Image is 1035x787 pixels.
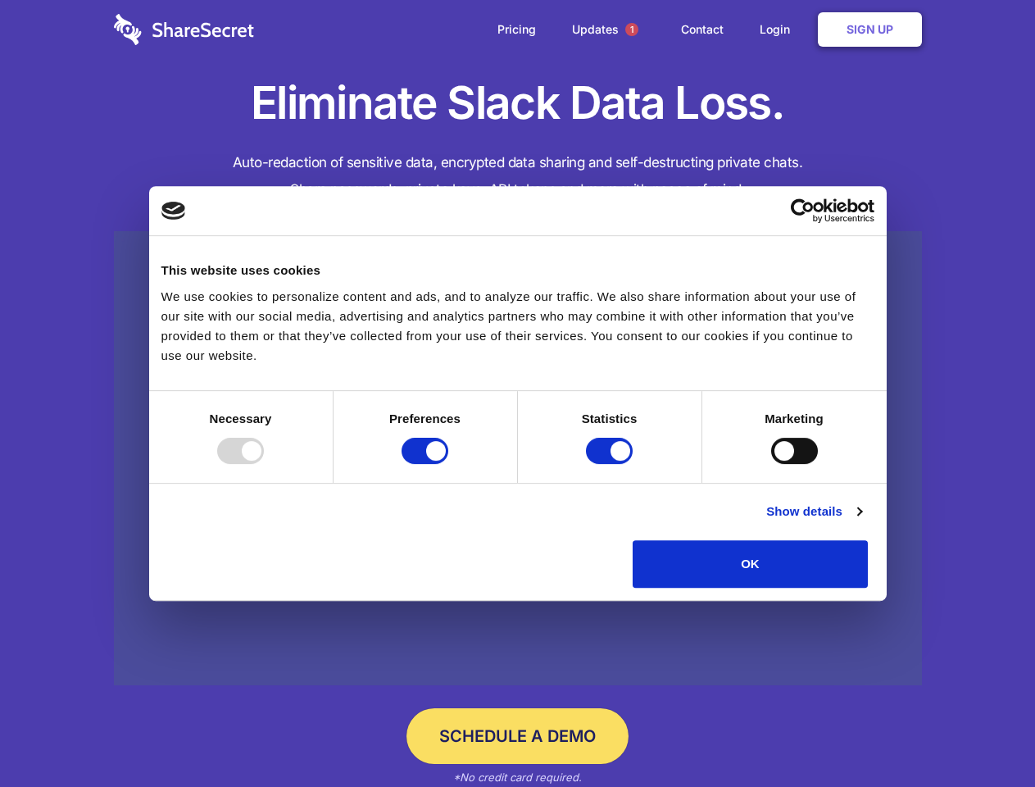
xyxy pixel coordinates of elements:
button: OK [633,540,868,588]
a: Wistia video thumbnail [114,231,922,686]
a: Show details [766,502,861,521]
strong: Statistics [582,412,638,425]
strong: Marketing [765,412,824,425]
strong: Preferences [389,412,461,425]
h4: Auto-redaction of sensitive data, encrypted data sharing and self-destructing private chats. Shar... [114,149,922,203]
div: This website uses cookies [161,261,874,280]
a: Schedule a Demo [406,708,629,764]
img: logo-wordmark-white-trans-d4663122ce5f474addd5e946df7df03e33cb6a1c49d2221995e7729f52c070b2.svg [114,14,254,45]
h1: Eliminate Slack Data Loss. [114,74,922,133]
a: Contact [665,4,740,55]
div: We use cookies to personalize content and ads, and to analyze our traffic. We also share informat... [161,287,874,366]
a: Pricing [481,4,552,55]
em: *No credit card required. [453,771,582,784]
a: Usercentrics Cookiebot - opens in a new window [731,198,874,223]
strong: Necessary [210,412,272,425]
a: Sign Up [818,12,922,47]
span: 1 [625,23,638,36]
a: Login [743,4,815,55]
img: logo [161,202,186,220]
